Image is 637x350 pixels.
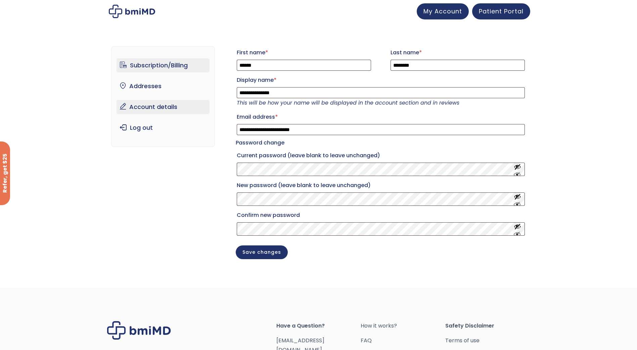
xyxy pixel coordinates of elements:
[445,336,530,345] a: Terms of use
[237,210,525,221] label: Confirm new password
[237,150,525,161] label: Current password (leave blank to leave unchanged)
[479,7,524,15] span: Patient Portal
[109,5,155,18] img: My account
[111,46,215,147] nav: Account pages
[107,321,171,340] img: Brand Logo
[237,112,525,122] label: Email address
[237,75,525,85] label: Display name
[514,163,521,176] button: Show password
[236,138,284,148] legend: Password change
[361,321,445,331] a: How it works?
[237,180,525,191] label: New password (leave blank to leave unchanged)
[237,99,459,107] em: This will be how your name will be displayed in the account section and in reviews
[276,321,361,331] span: Have a Question?
[417,3,469,19] a: My Account
[117,100,210,114] a: Account details
[423,7,462,15] span: My Account
[445,321,530,331] span: Safety Disclaimer
[117,121,210,135] a: Log out
[117,79,210,93] a: Addresses
[514,193,521,206] button: Show password
[237,47,371,58] label: First name
[391,47,525,58] label: Last name
[236,245,288,259] button: Save changes
[514,223,521,235] button: Show password
[361,336,445,345] a: FAQ
[472,3,530,19] a: Patient Portal
[117,58,210,72] a: Subscription/Billing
